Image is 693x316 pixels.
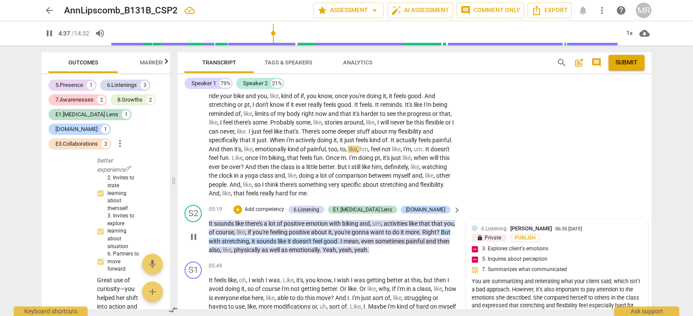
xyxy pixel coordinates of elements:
[363,119,366,126] span: ,
[383,93,386,99] span: it
[613,3,629,18] a: Help
[246,93,257,99] span: and
[284,128,298,135] span: that's
[408,93,421,99] span: good
[101,125,110,134] div: 1
[209,119,217,126] span: Filler word
[422,163,447,170] span: watching
[557,57,567,68] span: search
[267,119,270,126] span: .
[317,5,327,16] span: star
[209,146,221,153] span: And
[349,154,358,161] span: I'm
[257,137,267,144] span: just
[340,110,353,117] span: that
[572,56,586,70] button: Add summary
[234,128,237,135] span: ,
[375,154,380,161] span: pt
[411,146,414,153] span: ,
[344,119,363,126] span: around
[372,163,382,170] span: him
[574,57,584,68] span: post_add
[389,93,394,99] span: it
[209,137,240,144] span: specifically
[452,119,454,126] span: I
[253,146,255,153] span: ,
[359,146,368,153] span: Filler word
[411,154,414,161] span: ,
[348,146,357,153] span: Filler word
[425,119,445,126] span: flexible
[58,30,70,37] span: 4:37
[346,154,349,161] span: .
[384,163,408,170] span: definitely
[191,79,216,88] div: Speaker 1
[271,163,281,170] span: the
[380,119,390,126] span: will
[354,101,359,108] span: It
[392,146,401,153] span: Filler word
[229,154,232,161] span: .
[357,146,359,153] span: ,
[245,172,259,179] span: yoga
[391,5,402,16] span: auto_fix_high
[71,30,89,37] span: / 14:32
[209,172,219,179] span: the
[298,128,301,135] span: .
[614,306,679,316] div: Ask support
[445,119,452,126] span: or
[332,93,335,99] span: ,
[44,28,55,38] span: pause
[142,254,163,275] button: Add voice note
[233,93,246,99] span: bike
[243,154,245,161] span: ,
[440,154,450,161] span: this
[334,137,337,144] span: it
[140,81,149,89] div: 3
[460,5,471,16] span: comment
[432,110,439,117] span: or
[270,119,296,126] span: Probably
[281,93,294,99] span: kind
[256,101,270,108] span: don't
[253,119,267,126] span: some
[146,96,155,104] div: 2
[424,101,433,108] span: I'm
[304,93,307,99] span: ,
[328,146,337,153] span: too
[403,146,411,153] span: I'm
[270,137,286,144] span: When
[243,79,268,88] div: Speaker 2
[209,154,220,161] span: feel
[324,101,337,108] span: feels
[286,101,291,108] span: if
[14,306,87,316] div: Keyboard shortcuts
[371,146,382,153] span: feel
[274,128,284,135] span: like
[375,101,380,108] span: It
[340,137,344,144] span: it
[277,110,287,117] span: my
[411,163,419,170] span: Filler word
[450,110,452,117] span: ,
[291,101,295,108] span: it
[380,101,402,108] span: reminds
[241,110,243,117] span: ,
[301,128,321,135] span: There's
[168,305,178,315] span: compare_arrows
[241,163,245,170] span: ?
[609,55,644,70] button: Please Do Not Submit until your Assessment is Complete
[341,154,346,161] span: m
[267,93,270,99] span: ,
[346,146,348,153] span: ,
[337,137,340,144] span: ,
[288,146,300,153] span: kind
[42,26,57,41] button: Play
[275,172,285,179] span: and
[414,119,425,126] span: this
[390,119,406,126] span: never
[122,110,130,119] div: 1
[209,163,221,170] span: ever
[255,146,288,153] span: emotionally
[301,163,306,170] span: a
